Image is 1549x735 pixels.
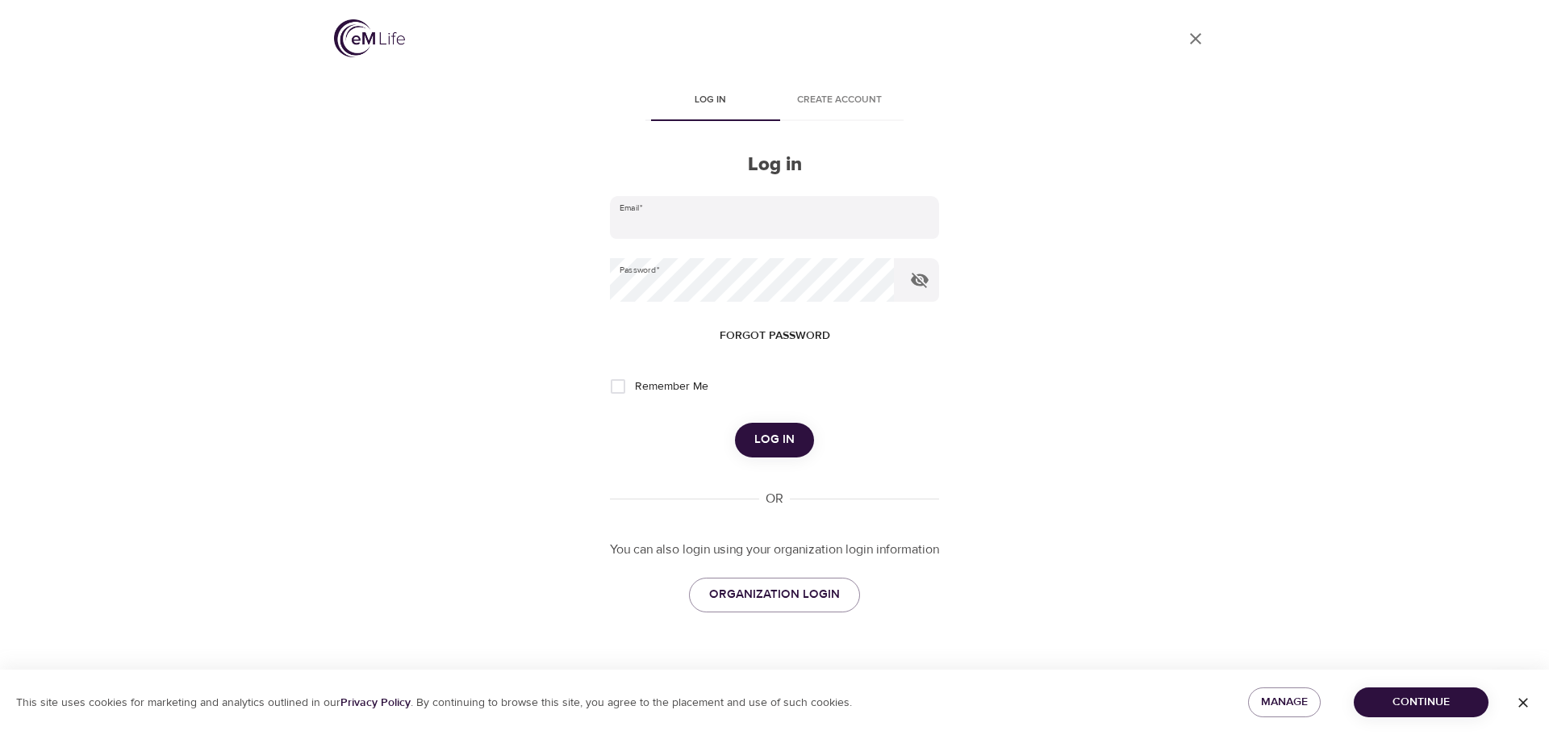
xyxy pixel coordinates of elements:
[635,378,708,395] span: Remember Me
[655,92,765,109] span: Log in
[1261,692,1308,712] span: Manage
[754,429,795,450] span: Log in
[1354,687,1488,717] button: Continue
[334,19,405,57] img: logo
[759,490,790,508] div: OR
[784,92,894,109] span: Create account
[689,578,860,612] a: ORGANIZATION LOGIN
[610,82,939,121] div: disabled tabs example
[1176,19,1215,58] a: close
[713,321,837,351] button: Forgot password
[720,326,830,346] span: Forgot password
[735,423,814,457] button: Log in
[610,153,939,177] h2: Log in
[1367,692,1476,712] span: Continue
[610,541,939,559] p: You can also login using your organization login information
[340,695,411,710] a: Privacy Policy
[1248,687,1321,717] button: Manage
[709,584,840,605] span: ORGANIZATION LOGIN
